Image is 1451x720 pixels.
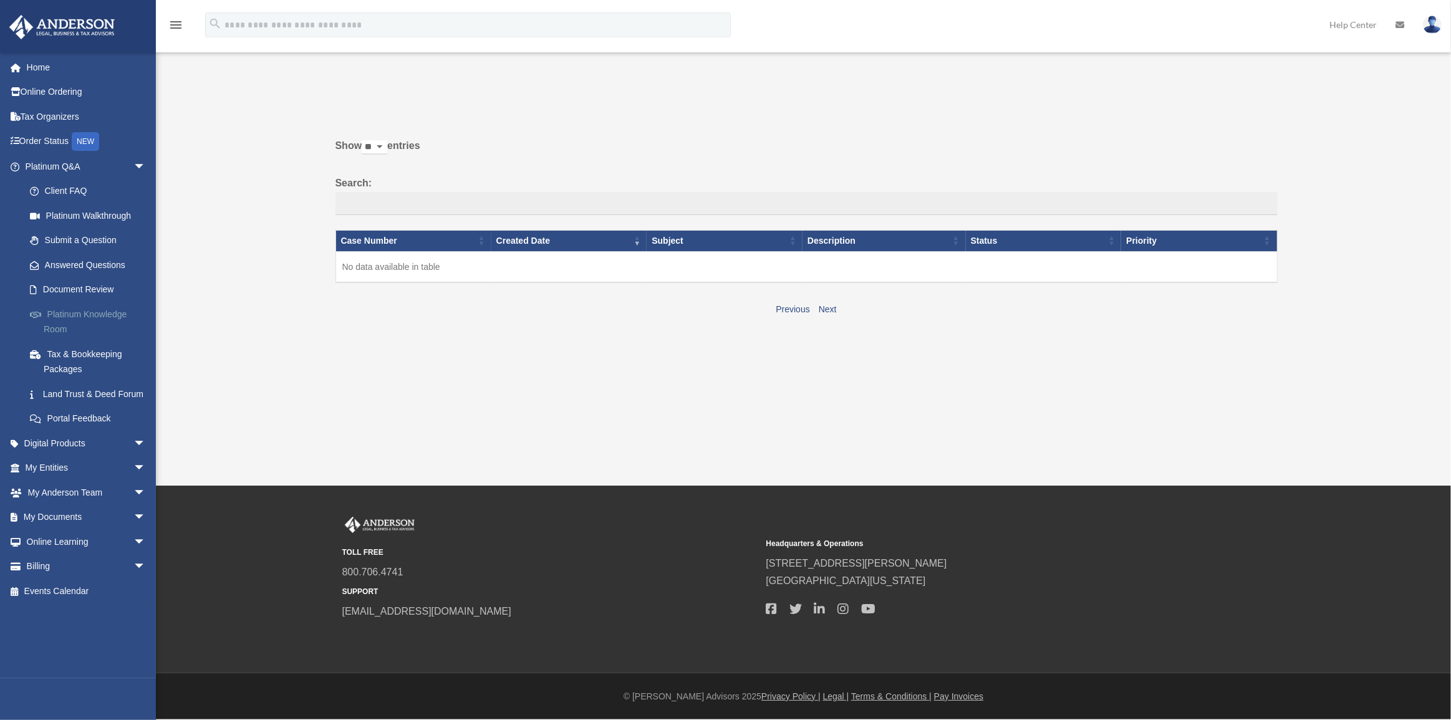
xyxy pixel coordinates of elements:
[766,537,1182,550] small: Headquarters & Operations
[9,431,165,456] a: Digital Productsarrow_drop_down
[133,529,158,555] span: arrow_drop_down
[766,575,926,586] a: [GEOGRAPHIC_DATA][US_STATE]
[823,691,849,701] a: Legal |
[133,456,158,481] span: arrow_drop_down
[1423,16,1442,34] img: User Pic
[17,342,165,382] a: Tax & Bookkeeping Packages
[342,517,417,533] img: Anderson Advisors Platinum Portal
[761,691,821,701] a: Privacy Policy |
[776,304,809,314] a: Previous
[9,55,165,80] a: Home
[803,231,966,252] th: Description: activate to sort column ascending
[819,304,837,314] a: Next
[6,15,118,39] img: Anderson Advisors Platinum Portal
[335,137,1278,167] label: Show entries
[17,302,165,342] a: Platinum Knowledge Room
[9,529,165,554] a: Online Learningarrow_drop_down
[168,22,183,32] a: menu
[934,691,983,701] a: Pay Invoices
[491,231,647,252] th: Created Date: activate to sort column ascending
[133,154,158,180] span: arrow_drop_down
[335,231,491,252] th: Case Number: activate to sort column ascending
[766,558,947,569] a: [STREET_ADDRESS][PERSON_NAME]
[9,505,165,530] a: My Documentsarrow_drop_down
[17,406,165,431] a: Portal Feedback
[17,277,165,302] a: Document Review
[647,231,803,252] th: Subject: activate to sort column ascending
[342,585,758,598] small: SUPPORT
[133,505,158,530] span: arrow_drop_down
[9,480,165,505] a: My Anderson Teamarrow_drop_down
[17,252,158,277] a: Answered Questions
[133,554,158,580] span: arrow_drop_down
[9,104,165,129] a: Tax Organizers
[335,175,1278,216] label: Search:
[335,251,1277,282] td: No data available in table
[133,480,158,506] span: arrow_drop_down
[17,203,165,228] a: Platinum Walkthrough
[342,546,758,559] small: TOLL FREE
[9,129,165,155] a: Order StatusNEW
[362,140,387,155] select: Showentries
[17,179,165,204] a: Client FAQ
[208,17,222,31] i: search
[9,554,165,579] a: Billingarrow_drop_down
[17,228,165,253] a: Submit a Question
[9,578,165,603] a: Events Calendar
[9,154,165,179] a: Platinum Q&Aarrow_drop_down
[966,231,1122,252] th: Status: activate to sort column ascending
[342,567,403,577] a: 800.706.4741
[133,431,158,456] span: arrow_drop_down
[17,382,165,406] a: Land Trust & Deed Forum
[335,192,1278,216] input: Search:
[851,691,932,701] a: Terms & Conditions |
[168,17,183,32] i: menu
[72,132,99,151] div: NEW
[342,606,511,617] a: [EMAIL_ADDRESS][DOMAIN_NAME]
[9,80,165,105] a: Online Ordering
[1121,231,1277,252] th: Priority: activate to sort column ascending
[9,456,165,481] a: My Entitiesarrow_drop_down
[156,689,1451,704] div: © [PERSON_NAME] Advisors 2025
